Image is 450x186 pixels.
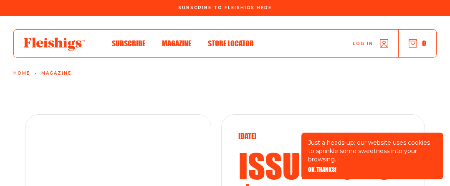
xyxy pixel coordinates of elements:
[308,138,437,163] p: Just a heads-up: our website uses cookies to sprinkle some sweetness into your browsing.
[13,71,30,76] a: Home
[112,39,145,48] span: Subscribe
[208,38,254,49] a: Store locator
[238,149,408,182] h2: Issue no 73
[353,40,373,47] span: Log in
[238,131,408,141] p: [DATE]
[162,39,191,48] span: Magazine
[208,39,254,48] span: Store locator
[353,39,388,48] a: Log in
[112,38,145,49] a: Subscribe
[162,38,191,49] a: Magazine
[308,167,336,173] button: OK, THANKS!
[41,71,71,76] a: Magazine
[178,5,272,10] span: Subscribe To Fleishigs Here
[409,39,426,48] button: 0
[177,5,273,10] a: Subscribe To Fleishigs Here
